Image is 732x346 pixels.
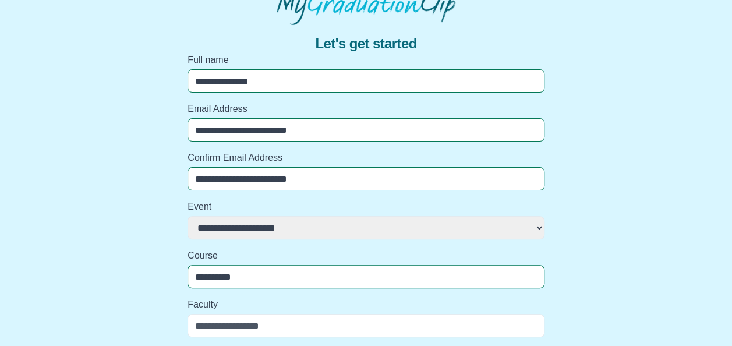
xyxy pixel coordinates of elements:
[188,151,544,165] label: Confirm Email Address
[188,53,544,67] label: Full name
[188,200,544,214] label: Event
[315,34,416,53] span: Let's get started
[188,102,544,116] label: Email Address
[188,298,544,312] label: Faculty
[188,249,544,263] label: Course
